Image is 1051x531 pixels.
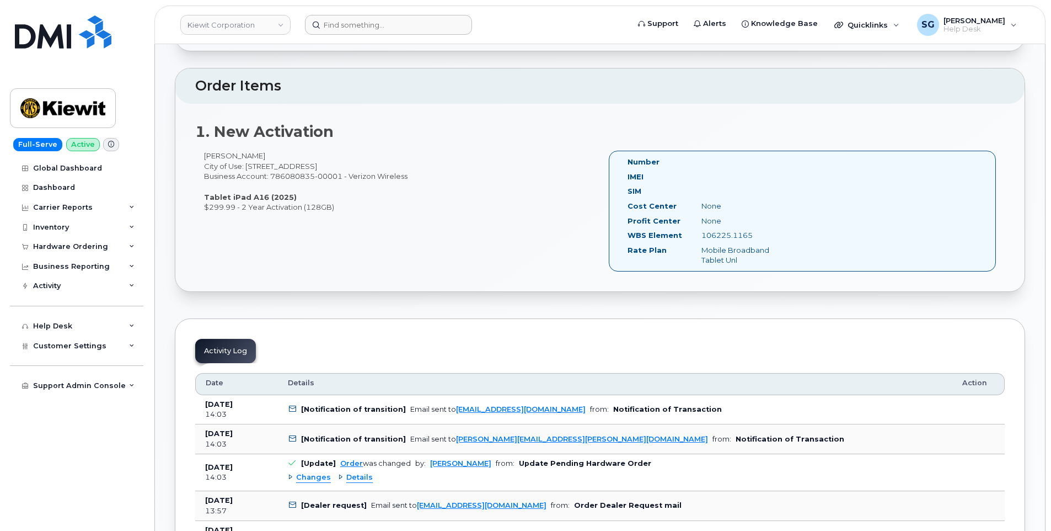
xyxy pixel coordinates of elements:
[751,18,818,29] span: Knowledge Base
[921,18,935,31] span: SG
[628,201,677,211] label: Cost Center
[519,459,651,468] b: Update Pending Hardware Order
[693,245,797,265] div: Mobile Broadband Tablet Unl
[734,13,825,35] a: Knowledge Base
[195,78,1005,94] h2: Order Items
[574,501,682,509] b: Order Dealer Request mail
[340,459,411,468] div: was changed
[456,405,586,413] a: [EMAIL_ADDRESS][DOMAIN_NAME]
[590,405,609,413] span: from:
[296,472,331,483] span: Changes
[848,20,888,29] span: Quicklinks
[1003,483,1043,523] iframe: Messenger Launcher
[205,439,268,449] div: 14:03
[205,429,233,438] b: [DATE]
[456,435,708,443] a: [PERSON_NAME][EMAIL_ADDRESS][PERSON_NAME][DOMAIN_NAME]
[180,15,291,35] a: Kiewit Corporation
[943,16,1005,25] span: [PERSON_NAME]
[204,193,297,201] strong: Tablet iPad A16 (2025)
[909,14,1025,36] div: Samaria Gomez
[693,230,797,241] div: 106225.1165
[205,506,268,516] div: 13:57
[301,435,406,443] b: [Notification of transition]
[630,13,686,35] a: Support
[205,400,233,408] b: [DATE]
[827,14,907,36] div: Quicklinks
[693,216,797,226] div: None
[195,123,334,141] strong: 1. New Activation
[736,435,844,443] b: Notification of Transaction
[628,157,659,167] label: Number
[206,378,223,388] span: Date
[205,410,268,420] div: 14:03
[430,459,491,468] a: [PERSON_NAME]
[301,405,406,413] b: [Notification of transition]
[346,472,373,483] span: Details
[551,501,570,509] span: from:
[205,472,268,482] div: 14:03
[340,459,363,468] a: Order
[205,463,233,471] b: [DATE]
[628,230,682,241] label: WBS Element
[628,186,641,197] label: SIM
[628,245,667,256] label: Rate Plan
[943,25,1005,34] span: Help Desk
[410,435,708,443] div: Email sent to
[952,373,1005,395] th: Action
[712,435,731,443] span: from:
[288,378,314,388] span: Details
[703,18,726,29] span: Alerts
[693,201,797,211] div: None
[628,216,680,226] label: Profit Center
[205,496,233,505] b: [DATE]
[415,459,426,468] span: by:
[305,15,472,35] input: Find something...
[195,151,600,212] div: [PERSON_NAME] City of Use: [STREET_ADDRESS] Business Account: 786080835-00001 - Verizon Wireless ...
[301,459,336,468] b: [Update]
[301,501,367,509] b: [Dealer request]
[496,459,514,468] span: from:
[410,405,586,413] div: Email sent to
[628,172,644,182] label: IMEI
[647,18,678,29] span: Support
[613,405,722,413] b: Notification of Transaction
[371,501,546,509] div: Email sent to
[417,501,546,509] a: [EMAIL_ADDRESS][DOMAIN_NAME]
[686,13,734,35] a: Alerts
